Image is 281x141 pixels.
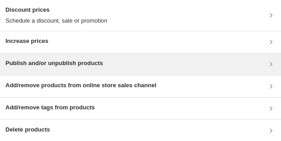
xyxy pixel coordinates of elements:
[5,125,50,134] h3: Delete products
[5,37,48,46] h3: Increase prices
[5,5,107,14] h3: Discount prices
[5,59,103,68] h3: Publish and/or unpublish products
[5,16,107,25] p: Schedule a discount, sale or promotion
[5,81,156,90] h3: Add/remove products from online store sales channel
[5,103,95,112] h3: Add/remove tags from products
